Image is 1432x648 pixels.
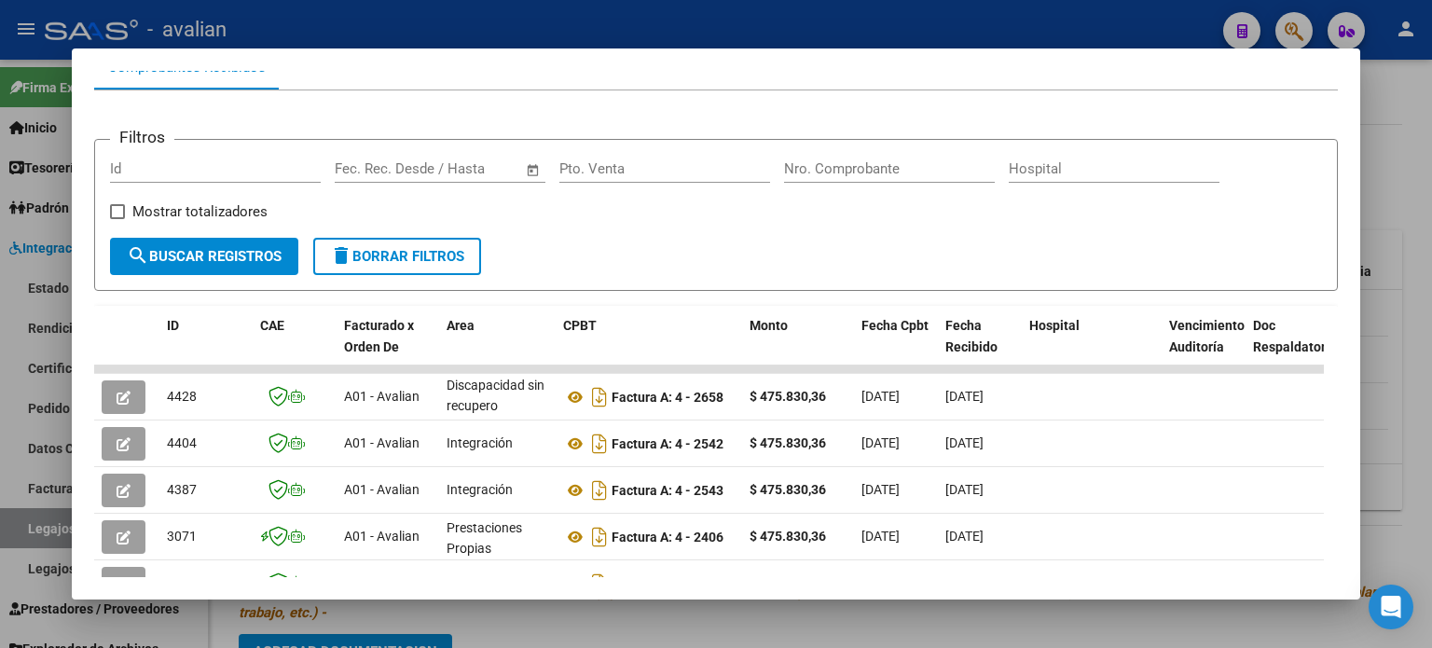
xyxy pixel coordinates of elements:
[612,483,723,498] strong: Factura A: 4 - 2543
[427,160,517,177] input: Fecha fin
[447,318,475,333] span: Area
[439,306,556,388] datatable-header-cell: Area
[1369,585,1413,629] div: Open Intercom Messenger
[313,238,481,275] button: Borrar Filtros
[337,306,439,388] datatable-header-cell: Facturado x Orden De
[750,575,826,590] strong: $ 475.830,36
[447,435,513,450] span: Integración
[750,318,788,333] span: Monto
[945,482,984,497] span: [DATE]
[587,382,612,412] i: Descargar documento
[522,159,544,181] button: Open calendar
[253,306,337,388] datatable-header-cell: CAE
[1162,306,1246,388] datatable-header-cell: Vencimiento Auditoría
[1029,318,1080,333] span: Hospital
[861,435,900,450] span: [DATE]
[612,436,723,451] strong: Factura A: 4 - 2542
[587,476,612,505] i: Descargar documento
[167,389,197,404] span: 4428
[587,429,612,459] i: Descargar documento
[938,306,1022,388] datatable-header-cell: Fecha Recibido
[159,306,253,388] datatable-header-cell: ID
[335,160,410,177] input: Fecha inicio
[344,435,420,450] span: A01 - Avalian
[127,244,149,267] mat-icon: search
[1022,306,1162,388] datatable-header-cell: Hospital
[945,435,984,450] span: [DATE]
[945,529,984,544] span: [DATE]
[447,482,513,497] span: Integración
[861,318,929,333] span: Fecha Cpbt
[167,482,197,497] span: 4387
[556,306,742,388] datatable-header-cell: CPBT
[167,529,197,544] span: 3071
[1253,318,1337,354] span: Doc Respaldatoria
[945,575,984,590] span: [DATE]
[344,318,414,354] span: Facturado x Orden De
[750,482,826,497] strong: $ 475.830,36
[344,529,420,544] span: A01 - Avalian
[447,575,513,590] span: Integración
[861,389,900,404] span: [DATE]
[110,238,298,275] button: Buscar Registros
[750,389,826,404] strong: $ 475.830,36
[1246,306,1357,388] datatable-header-cell: Doc Respaldatoria
[1169,318,1245,354] span: Vencimiento Auditoría
[587,569,612,599] i: Descargar documento
[612,530,723,545] strong: Factura A: 4 - 2406
[447,520,522,557] span: Prestaciones Propias
[344,575,420,590] span: A01 - Avalian
[945,318,998,354] span: Fecha Recibido
[132,200,268,223] span: Mostrar totalizadores
[750,435,826,450] strong: $ 475.830,36
[861,529,900,544] span: [DATE]
[750,529,826,544] strong: $ 475.830,36
[110,125,174,149] h3: Filtros
[861,482,900,497] span: [DATE]
[447,378,544,414] span: Discapacidad sin recupero
[854,306,938,388] datatable-header-cell: Fecha Cpbt
[167,435,197,450] span: 4404
[344,389,420,404] span: A01 - Avalian
[330,248,464,265] span: Borrar Filtros
[612,576,723,591] strong: Factura A: 4 - 2412
[344,482,420,497] span: A01 - Avalian
[861,575,900,590] span: [DATE]
[742,306,854,388] datatable-header-cell: Monto
[587,522,612,552] i: Descargar documento
[330,244,352,267] mat-icon: delete
[167,575,197,590] span: 3015
[945,389,984,404] span: [DATE]
[167,318,179,333] span: ID
[563,318,597,333] span: CPBT
[260,318,284,333] span: CAE
[612,390,723,405] strong: Factura A: 4 - 2658
[127,248,282,265] span: Buscar Registros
